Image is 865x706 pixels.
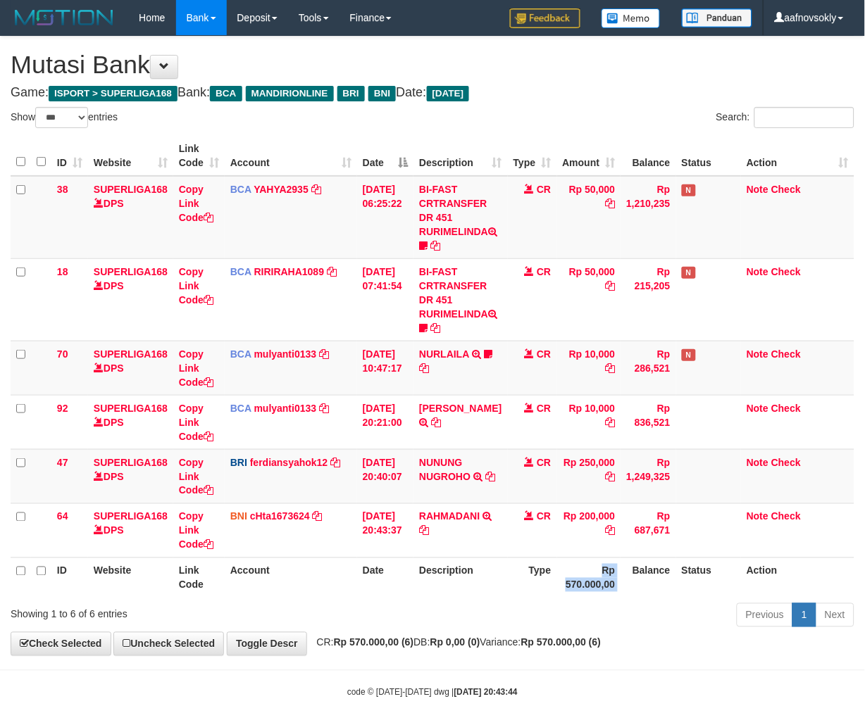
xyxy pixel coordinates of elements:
span: 64 [57,511,68,522]
a: Next [816,603,854,627]
a: NURLAILA [419,348,469,360]
span: BCA [230,348,251,360]
span: 38 [57,184,68,195]
span: CR [537,511,551,522]
label: Show entries [11,107,118,128]
a: Copy Rp 10,000 to clipboard [605,363,615,374]
a: Copy NURLAILA to clipboard [419,363,429,374]
a: Note [747,511,768,522]
td: DPS [88,503,173,557]
span: CR [537,457,551,468]
a: Copy mulyanti0133 to clipboard [319,348,329,360]
td: [DATE] 20:40:07 [357,449,413,503]
a: Copy Link Code [179,403,213,442]
input: Search: [754,107,854,128]
td: [DATE] 07:41:54 [357,258,413,341]
a: Check [771,457,801,468]
th: Type [508,557,557,598]
strong: Rp 0,00 (0) [430,637,480,648]
strong: [DATE] 20:43:44 [454,688,518,698]
a: Copy RAHMADANI to clipboard [419,525,429,536]
img: panduan.png [682,8,752,27]
span: BNI [368,86,396,101]
a: Check [771,184,801,195]
th: ID [51,557,88,598]
td: DPS [88,341,173,395]
a: Copy Link Code [179,348,213,388]
a: Copy NUNUNG NUGROHO to clipboard [485,471,495,482]
span: MANDIRIONLINE [246,86,334,101]
a: Note [747,348,768,360]
a: Check [771,266,801,277]
span: Has Note [682,184,696,196]
label: Search: [716,107,854,128]
a: Copy Link Code [179,457,213,496]
img: MOTION_logo.png [11,7,118,28]
th: Rp 570.000,00 [557,557,621,598]
a: Copy Link Code [179,266,213,305]
a: Copy Rp 250,000 to clipboard [605,471,615,482]
span: 70 [57,348,68,360]
a: Copy Link Code [179,511,213,550]
td: Rp 200,000 [557,503,621,557]
a: ferdiansyahok12 [250,457,328,468]
td: [DATE] 20:21:00 [357,395,413,449]
a: RAHMADANI [419,511,480,522]
span: CR [537,266,551,277]
small: code © [DATE]-[DATE] dwg | [347,688,518,698]
div: Showing 1 to 6 of 6 entries [11,602,350,622]
a: mulyanti0133 [254,403,317,414]
span: BNI [230,511,247,522]
strong: Rp 570.000,00 (6) [521,637,602,648]
a: Copy BI-FAST CRTRANSFER DR 451 RURIMELINDA to clipboard [430,240,440,251]
td: Rp 687,671 [621,503,676,557]
a: Note [747,457,768,468]
h1: Mutasi Bank [11,51,854,79]
span: BRI [230,457,247,468]
a: 1 [792,603,816,627]
th: Amount: activate to sort column ascending [557,136,621,176]
span: 47 [57,457,68,468]
td: BI-FAST CRTRANSFER DR 451 RURIMELINDA [413,176,507,259]
td: DPS [88,176,173,259]
a: Copy Link Code [179,184,213,223]
span: BRI [337,86,365,101]
a: SUPERLIGA168 [94,511,168,522]
td: Rp 1,249,325 [621,449,676,503]
a: Copy YAHYA2935 to clipboard [311,184,321,195]
td: Rp 10,000 [557,341,621,395]
th: Description [413,557,507,598]
span: CR: DB: Variance: [310,637,602,648]
span: CR [537,348,551,360]
th: Action [741,557,854,598]
a: Copy cHta1673624 to clipboard [313,511,323,522]
a: Copy Rp 10,000 to clipboard [605,417,615,428]
th: Date [357,557,413,598]
span: Has Note [682,267,696,279]
th: Status [676,557,741,598]
span: 18 [57,266,68,277]
td: Rp 286,521 [621,341,676,395]
span: BCA [230,403,251,414]
td: DPS [88,449,173,503]
a: SUPERLIGA168 [94,348,168,360]
a: Copy Rp 50,000 to clipboard [605,280,615,291]
span: BCA [230,266,251,277]
a: Copy RIRIRAHA1089 to clipboard [327,266,337,277]
a: RIRIRAHA1089 [254,266,325,277]
th: Link Code [173,557,225,598]
strong: Rp 570.000,00 (6) [334,637,414,648]
a: cHta1673624 [250,511,310,522]
th: Action: activate to sort column ascending [741,136,854,176]
a: SUPERLIGA168 [94,266,168,277]
a: SUPERLIGA168 [94,184,168,195]
a: Copy BI-FAST CRTRANSFER DR 451 RURIMELINDA to clipboard [430,322,440,334]
a: Previous [737,603,793,627]
a: NUNUNG NUGROHO [419,457,471,482]
th: Account: activate to sort column ascending [225,136,357,176]
td: [DATE] 06:25:22 [357,176,413,259]
th: Balance [621,557,676,598]
th: Website: activate to sort column ascending [88,136,173,176]
span: CR [537,403,551,414]
a: SUPERLIGA168 [94,403,168,414]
